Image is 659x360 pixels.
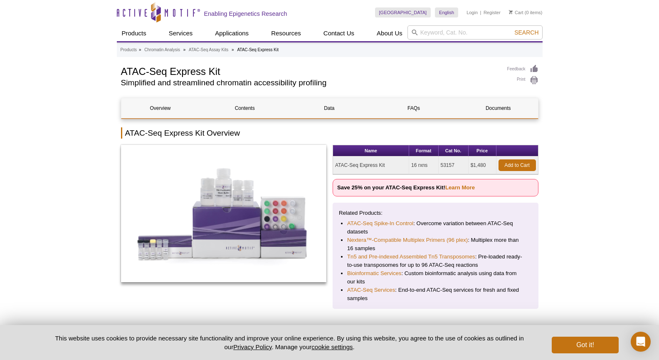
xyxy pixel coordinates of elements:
a: Documents [459,98,537,118]
a: Applications [210,25,254,41]
a: ATAC-Seq Spike-In Control [347,219,413,228]
li: : Custom bioinformatic analysis using data from our kits [347,269,524,286]
a: FAQs [375,98,453,118]
button: Search [512,29,541,36]
button: Got it! [552,337,618,353]
li: : Pre-loaded ready-to-use transposomes for up to 96 ATAC-Seq reactions [347,253,524,269]
a: Chromatin Analysis [144,46,180,54]
li: : Multiplex more than 16 samples [347,236,524,253]
a: Bioinformatic Services [347,269,401,278]
a: Overview [121,98,200,118]
h2: Simplified and streamlined chromatin accessibility profiling [121,79,499,87]
img: Your Cart [509,10,513,14]
li: (0 items) [509,7,543,17]
li: | [480,7,481,17]
a: Cart [509,10,523,15]
span: Search [514,29,538,36]
a: About Us [372,25,407,41]
strong: Save 25% on your ATAC-Seq Express Kit! [337,184,475,191]
a: Add to Cart [499,159,536,171]
a: Login [466,10,478,15]
a: Privacy Policy [233,343,271,350]
td: 53157 [439,156,469,174]
a: Products [121,46,137,54]
li: ATAC-Seq Express Kit [237,47,279,52]
th: Cat No. [439,145,469,156]
div: Open Intercom Messenger [631,332,651,352]
a: Data [290,98,368,118]
th: Format [409,145,439,156]
td: 16 rxns [409,156,439,174]
li: : Overcome variation between ATAC-Seq datasets [347,219,524,236]
a: Contents [206,98,284,118]
a: Nextera™-Compatible Multiplex Primers (96 plex) [347,236,468,244]
p: Related Products: [339,209,532,217]
a: Register [484,10,501,15]
img: ATAC-Seq Express Kit [121,145,327,282]
p: This website uses cookies to provide necessary site functionality and improve your online experie... [41,334,538,351]
h2: Enabling Epigenetics Research [204,10,287,17]
a: ATAC-Seq Assay Kits [189,46,228,54]
a: Tn5 and Pre-indexed Assembled Tn5 Transposomes [347,253,475,261]
a: Services [164,25,198,41]
a: ATAC-Seq Services [347,286,395,294]
li: : End-to-end ATAC-Seq services for fresh and fixed samples [347,286,524,303]
a: English [435,7,458,17]
a: Print [507,76,538,85]
li: » [183,47,186,52]
h2: ATAC-Seq Express Kit Overview [121,127,538,139]
a: Products [117,25,151,41]
a: Learn More [445,184,475,191]
th: Price [469,145,496,156]
li: » [139,47,141,52]
input: Keyword, Cat. No. [407,25,543,40]
li: » [232,47,234,52]
th: Name [333,145,409,156]
a: [GEOGRAPHIC_DATA] [375,7,431,17]
h1: ATAC-Seq Express Kit [121,65,499,77]
a: Contact Us [318,25,359,41]
td: ATAC-Seq Express Kit [333,156,409,174]
a: Feedback [507,65,538,74]
button: cookie settings [311,343,353,350]
a: Resources [266,25,306,41]
td: $1,480 [469,156,496,174]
